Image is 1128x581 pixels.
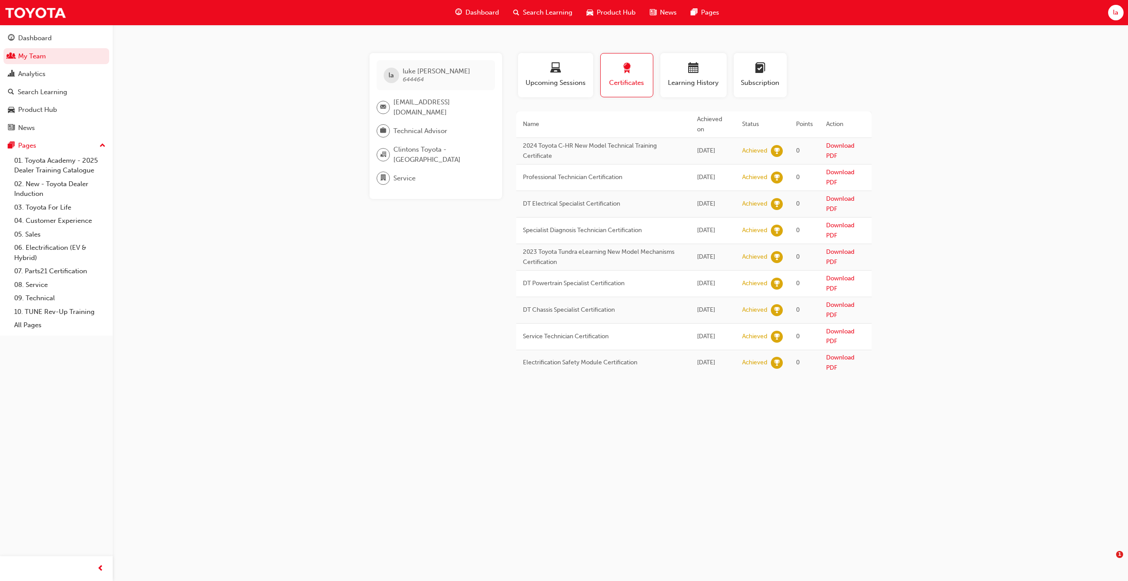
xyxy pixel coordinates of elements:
span: pages-icon [691,7,697,18]
span: 0 [796,253,800,260]
td: 2023 Toyota Tundra eLearning New Model Mechanisms Certification [516,244,690,271]
a: Download PDF [826,275,854,292]
td: 2024 Toyota C-HR New Model Technical Training Certificate [516,138,690,164]
a: pages-iconPages [684,4,726,22]
span: Wed Mar 27 2024 16:00:00 GMT+1100 (Australian Eastern Daylight Time) [697,226,715,234]
a: My Team [4,48,109,65]
a: Search Learning [4,84,109,100]
span: learningRecordVerb_ACHIEVE-icon [771,357,783,369]
span: calendar-icon [688,63,699,75]
div: Achieved [742,359,767,367]
span: search-icon [513,7,519,18]
span: car-icon [8,106,15,114]
a: news-iconNews [643,4,684,22]
span: News [660,8,677,18]
a: Product Hub [4,102,109,118]
a: 02. New - Toyota Dealer Induction [11,177,109,201]
span: Sat Aug 09 2025 09:45:10 GMT+1000 (Australian Eastern Standard Time) [697,147,715,154]
a: Download PDF [826,142,854,160]
span: [EMAIL_ADDRESS][DOMAIN_NAME] [393,97,488,117]
a: News [4,120,109,136]
span: 0 [796,226,800,234]
span: 0 [796,279,800,287]
a: 05. Sales [11,228,109,241]
iframe: Intercom live chat [1098,551,1119,572]
a: Trak [4,3,66,23]
div: Achieved [742,279,767,288]
span: organisation-icon [380,149,386,161]
td: Professional Technician Certification [516,164,690,191]
a: Download PDF [826,328,854,345]
td: Electrification Safety Module Certification [516,350,690,376]
td: Service Technician Certification [516,324,690,350]
span: news-icon [8,124,15,132]
a: Download PDF [826,301,854,319]
span: Product Hub [597,8,636,18]
div: Pages [18,141,36,151]
span: award-icon [621,63,632,75]
button: Pages [4,138,109,154]
span: Sat Jan 06 2024 11:41:22 GMT+1100 (Australian Eastern Daylight Time) [697,253,715,260]
span: la [389,70,394,80]
span: laptop-icon [550,63,561,75]
a: 04. Customer Experience [11,214,109,228]
span: pages-icon [8,142,15,150]
span: 0 [796,333,800,340]
a: Download PDF [826,354,854,371]
td: DT Chassis Specialist Certification [516,297,690,324]
span: Learning History [667,78,720,88]
span: Dashboard [465,8,499,18]
a: guage-iconDashboard [448,4,506,22]
span: prev-icon [97,563,104,574]
span: Tue Jan 02 2024 16:15:14 GMT+1100 (Australian Eastern Daylight Time) [697,279,715,287]
a: All Pages [11,318,109,332]
td: Specialist Diagnosis Technician Certification [516,218,690,244]
span: 644464 [403,76,424,83]
span: 0 [796,147,800,154]
span: search-icon [8,88,14,96]
a: 03. Toyota For Life [11,201,109,214]
span: chart-icon [8,70,15,78]
a: 01. Toyota Academy - 2025 Dealer Training Catalogue [11,154,109,177]
span: learningRecordVerb_ACHIEVE-icon [771,251,783,263]
div: Achieved [742,200,767,208]
div: News [18,123,35,133]
a: Analytics [4,66,109,82]
button: DashboardMy TeamAnalyticsSearch LearningProduct HubNews [4,28,109,138]
span: 1 [1116,551,1123,558]
td: DT Powertrain Specialist Certification [516,271,690,297]
a: Download PDF [826,222,854,239]
span: 0 [796,306,800,313]
div: Achieved [742,226,767,235]
a: car-iconProduct Hub [579,4,643,22]
a: Download PDF [826,248,854,266]
button: Upcoming Sessions [518,53,593,97]
td: DT Electrical Specialist Certification [516,191,690,218]
span: Search Learning [523,8,572,18]
button: Certificates [600,53,653,97]
span: Subscription [740,78,780,88]
button: Learning History [660,53,727,97]
a: 07. Parts21 Certification [11,264,109,278]
span: learningRecordVerb_ACHIEVE-icon [771,331,783,343]
div: Achieved [742,333,767,341]
span: learningRecordVerb_ACHIEVE-icon [771,225,783,237]
span: department-icon [380,172,386,184]
div: Achieved [742,173,767,182]
span: Mon Nov 06 2023 17:34:17 GMT+1100 (Australian Eastern Daylight Time) [697,306,715,313]
span: Upcoming Sessions [525,78,587,88]
a: Download PDF [826,168,854,186]
span: learningplan-icon [755,63,766,75]
th: Status [735,111,789,138]
span: Service [393,173,415,183]
span: Mon Aug 29 2022 00:00:00 GMT+1000 (Australian Eastern Standard Time) [697,333,715,340]
span: briefcase-icon [380,125,386,137]
span: luke [PERSON_NAME] [403,67,470,75]
span: guage-icon [8,34,15,42]
span: up-icon [99,140,106,152]
th: Action [819,111,871,138]
div: Product Hub [18,105,57,115]
span: 0 [796,173,800,181]
span: Certificates [607,78,646,88]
